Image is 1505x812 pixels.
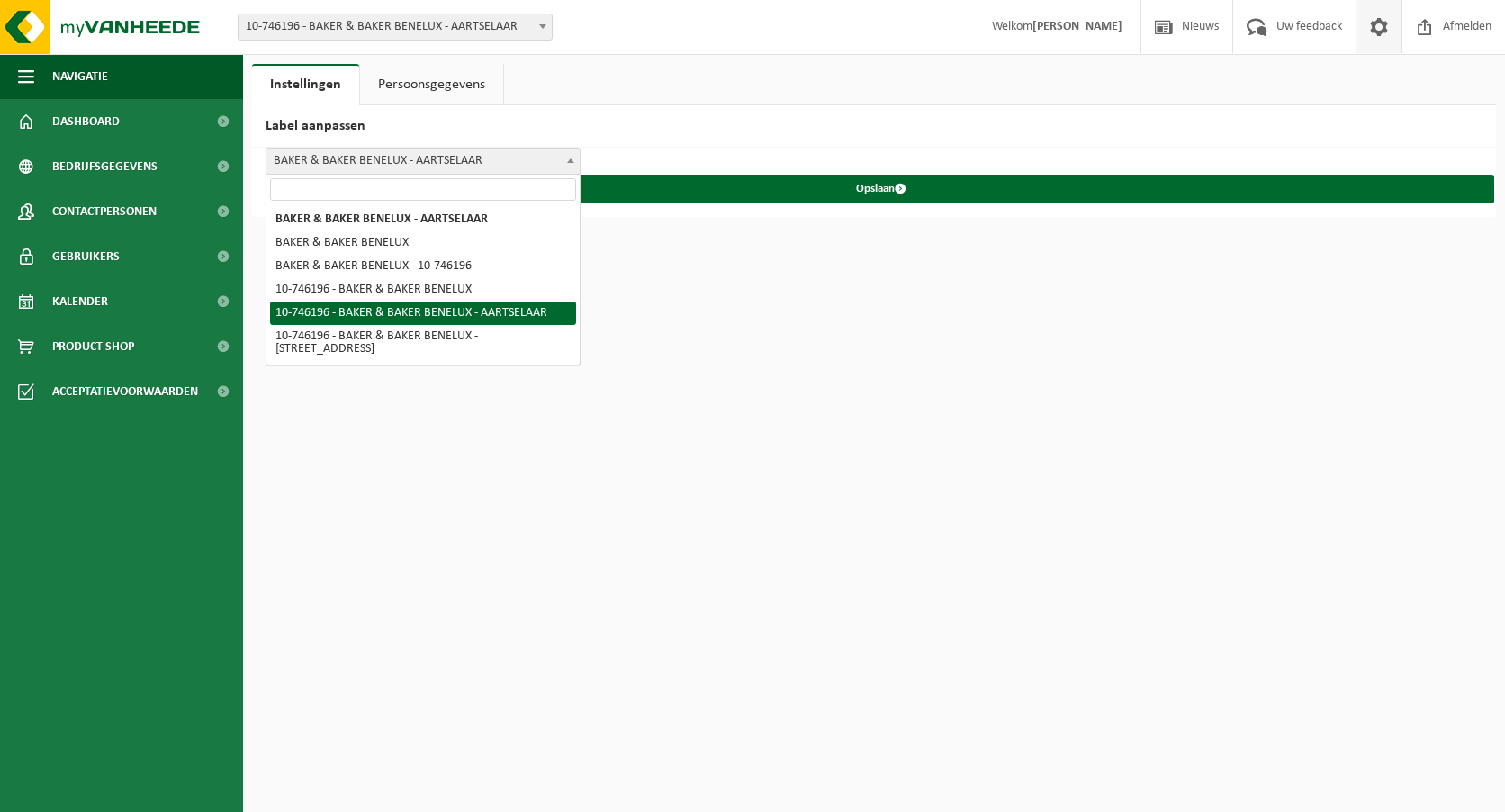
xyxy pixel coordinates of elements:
[270,278,576,302] li: 10-746196 - BAKER & BAKER BENELUX
[52,369,198,414] span: Acceptatievoorwaarden
[270,302,576,325] li: 10-746196 - BAKER & BAKER BENELUX - AARTSELAAR
[52,144,158,189] span: Bedrijfsgegevens
[52,189,157,234] span: Contactpersonen
[266,149,580,174] span: BAKER & BAKER BENELUX - AARTSELAAR
[270,325,576,361] li: 10-746196 - BAKER & BAKER BENELUX - [STREET_ADDRESS]
[238,14,553,41] span: 10-746196 - BAKER & BAKER BENELUX - AARTSELAAR
[52,324,134,369] span: Product Shop
[1032,20,1122,33] strong: [PERSON_NAME]
[52,99,120,144] span: Dashboard
[270,255,576,278] li: BAKER & BAKER BENELUX - 10-746196
[239,14,552,40] span: 10-746196 - BAKER & BAKER BENELUX - AARTSELAAR
[270,231,576,255] li: BAKER & BAKER BENELUX
[252,64,359,105] a: Instellingen
[270,208,576,231] li: BAKER & BAKER BENELUX - AARTSELAAR
[52,279,108,324] span: Kalender
[52,234,120,279] span: Gebruikers
[266,148,581,175] span: BAKER & BAKER BENELUX - AARTSELAAR
[252,105,1496,148] h2: Label aanpassen
[52,54,108,99] span: Navigatie
[360,64,503,105] a: Persoonsgegevens
[267,175,1494,203] button: Opslaan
